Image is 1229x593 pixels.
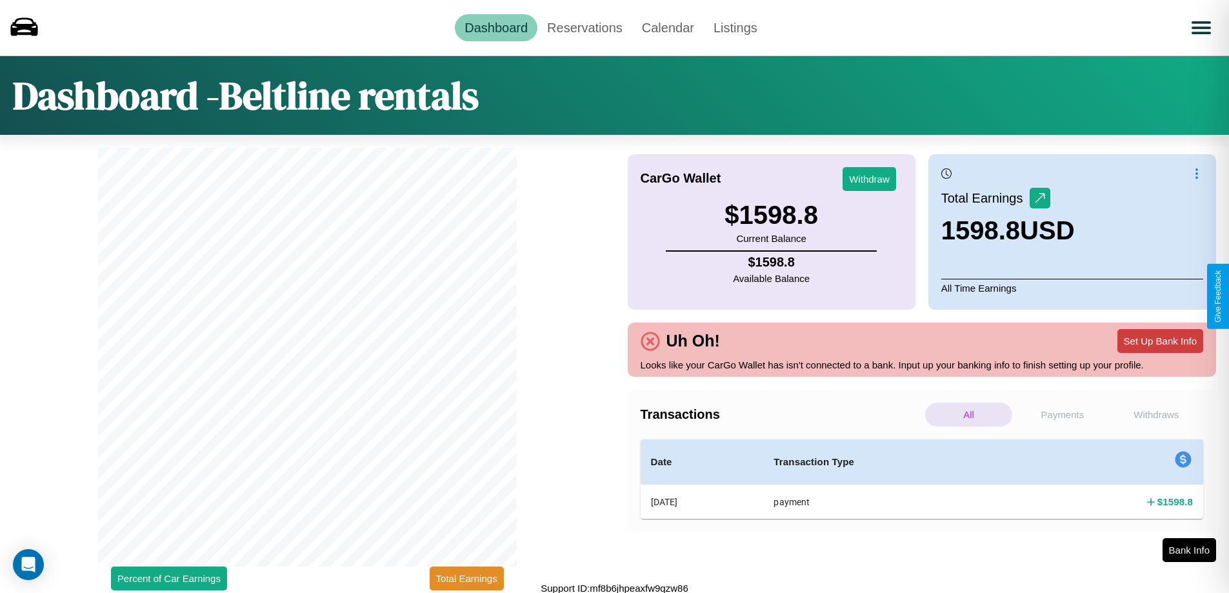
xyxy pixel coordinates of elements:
[1163,538,1216,562] button: Bank Info
[1214,270,1223,323] div: Give Feedback
[641,485,764,519] th: [DATE]
[660,332,726,350] h4: Uh Oh!
[941,186,1030,210] p: Total Earnings
[1019,403,1106,427] p: Payments
[641,407,922,422] h4: Transactions
[925,403,1012,427] p: All
[941,216,1075,245] h3: 1598.8 USD
[774,454,1014,470] h4: Transaction Type
[641,356,1204,374] p: Looks like your CarGo Wallet has isn't connected to a bank. Input up your banking info to finish ...
[733,255,810,270] h4: $ 1598.8
[111,567,227,590] button: Percent of Car Earnings
[724,230,818,247] p: Current Balance
[632,14,704,41] a: Calendar
[430,567,504,590] button: Total Earnings
[13,549,44,580] div: Open Intercom Messenger
[704,14,767,41] a: Listings
[13,69,479,122] h1: Dashboard - Beltline rentals
[1157,495,1193,508] h4: $ 1598.8
[1183,10,1219,46] button: Open menu
[724,201,818,230] h3: $ 1598.8
[1113,403,1200,427] p: Withdraws
[763,485,1024,519] th: payment
[941,279,1203,297] p: All Time Earnings
[537,14,632,41] a: Reservations
[843,167,896,191] button: Withdraw
[455,14,537,41] a: Dashboard
[733,270,810,287] p: Available Balance
[641,171,721,186] h4: CarGo Wallet
[641,439,1204,519] table: simple table
[1117,329,1203,353] button: Set Up Bank Info
[651,454,754,470] h4: Date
